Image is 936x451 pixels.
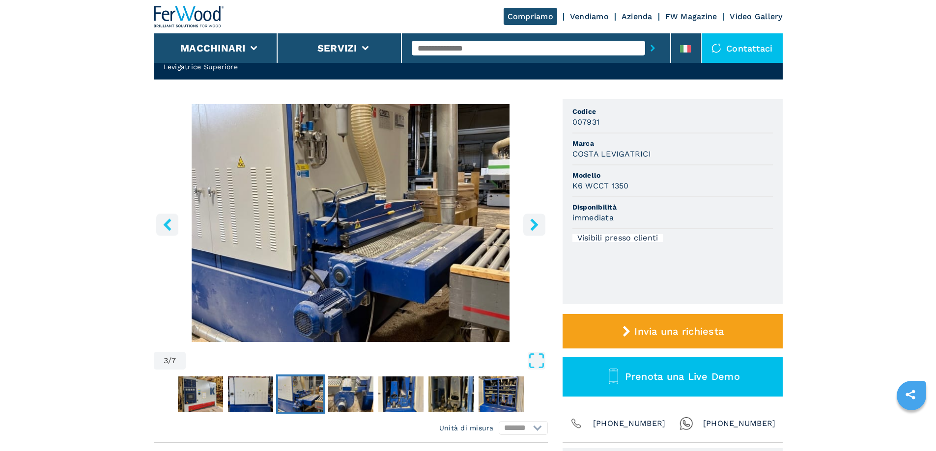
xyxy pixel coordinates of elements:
[504,8,557,25] a: Compriamo
[328,376,373,412] img: 14d1eb1951995b884a6dc26bfcf040fc
[572,138,773,148] span: Marca
[569,417,583,430] img: Phone
[622,12,652,21] a: Azienda
[680,417,693,430] img: Whatsapp
[154,104,548,342] img: Levigatrice Superiore COSTA LEVIGATRICI K6 WCCT 1350
[572,170,773,180] span: Modello
[176,374,225,414] button: Go to Slide 1
[154,104,548,342] div: Go to Slide 3
[477,374,526,414] button: Go to Slide 7
[523,213,545,236] button: right-button
[479,376,524,412] img: afdb96a788895d0c94f7653e630a9660
[164,357,168,365] span: 3
[154,374,548,414] nav: Thumbnail Navigation
[228,376,273,412] img: e01d19ad589be9a2cb497a7f67ba355e
[572,202,773,212] span: Disponibilità
[226,374,275,414] button: Go to Slide 2
[572,234,663,242] div: Visibili presso clienti
[711,43,721,53] img: Contattaci
[188,352,545,370] button: Open Fullscreen
[634,325,724,337] span: Invia una richiesta
[428,376,474,412] img: f82c8d624cbd18bd5e81ade47e668424
[572,148,651,159] h3: COSTA LEVIGATRICI
[156,213,178,236] button: left-button
[702,33,783,63] div: Contattaci
[730,12,782,21] a: Video Gallery
[164,62,393,72] h2: Levigatrice Superiore
[572,106,773,116] span: Codice
[154,6,225,27] img: Ferwood
[376,374,425,414] button: Go to Slide 5
[426,374,476,414] button: Go to Slide 6
[894,407,929,444] iframe: Chat
[317,42,357,54] button: Servizi
[572,212,614,223] h3: immediata
[593,417,666,430] span: [PHONE_NUMBER]
[645,37,660,59] button: submit-button
[570,12,609,21] a: Vendiamo
[178,376,223,412] img: 0d16b87e3d04bcf51551917706fea544
[168,357,171,365] span: /
[278,376,323,412] img: fb61b32f83ce16f60d7f49a75190ccf6
[563,357,783,397] button: Prenota una Live Demo
[276,374,325,414] button: Go to Slide 3
[171,357,176,365] span: 7
[439,423,494,433] em: Unità di misura
[703,417,776,430] span: [PHONE_NUMBER]
[665,12,717,21] a: FW Magazine
[625,371,740,382] span: Prenota una Live Demo
[180,42,246,54] button: Macchinari
[572,116,600,128] h3: 007931
[572,180,629,191] h3: K6 WCCT 1350
[326,374,375,414] button: Go to Slide 4
[898,382,923,407] a: sharethis
[378,376,424,412] img: 426f2c486482fcac79b42e214090f9b2
[563,314,783,348] button: Invia una richiesta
